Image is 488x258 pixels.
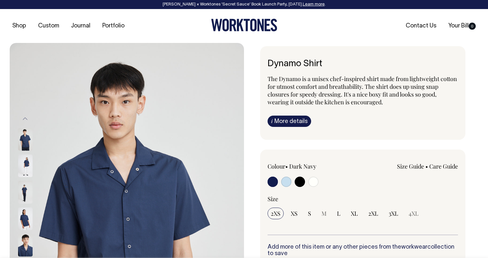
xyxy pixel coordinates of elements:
img: dark-navy [18,234,33,257]
span: 0 [469,23,476,30]
h1: Dynamo Shirt [268,59,458,69]
label: Dark Navy [289,162,316,170]
input: 2XL [365,208,381,219]
img: dark-navy [18,208,33,230]
h6: Add more of this item or any other pieces from the collection to save [268,244,458,257]
span: • [285,162,288,170]
a: Custom [36,21,62,31]
span: 3XL [389,210,398,217]
input: XL [348,208,361,219]
img: dark-navy [18,128,33,151]
span: • [425,162,428,170]
span: 2XS [271,210,280,217]
img: dark-navy [18,155,33,177]
span: i [271,118,273,124]
a: Size Guide [397,162,424,170]
span: The Dynamo is a unisex chef-inspired shirt made from lightweight cotton for utmost comfort and br... [268,75,457,106]
img: dark-navy [18,181,33,204]
span: XS [291,210,298,217]
input: XS [288,208,301,219]
a: Care Guide [429,162,458,170]
div: Colour [268,162,344,170]
button: Previous [20,112,30,126]
span: 2XL [368,210,378,217]
span: L [337,210,341,217]
input: 2XS [268,208,284,219]
input: 4XL [405,208,422,219]
span: XL [351,210,358,217]
a: Your Bill0 [446,21,478,31]
input: S [305,208,314,219]
span: M [321,210,327,217]
span: S [308,210,311,217]
a: iMore details [268,116,311,127]
input: L [334,208,344,219]
a: Journal [68,21,93,31]
input: M [318,208,330,219]
div: Size [268,195,458,203]
div: [PERSON_NAME] × Worktones ‘Secret Sauce’ Book Launch Party, [DATE]. . [6,2,482,7]
a: workwear [401,244,427,250]
span: 4XL [409,210,419,217]
input: 3XL [385,208,402,219]
a: Contact Us [403,21,439,31]
a: Portfolio [100,21,127,31]
a: Learn more [303,3,325,6]
a: Shop [10,21,29,31]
